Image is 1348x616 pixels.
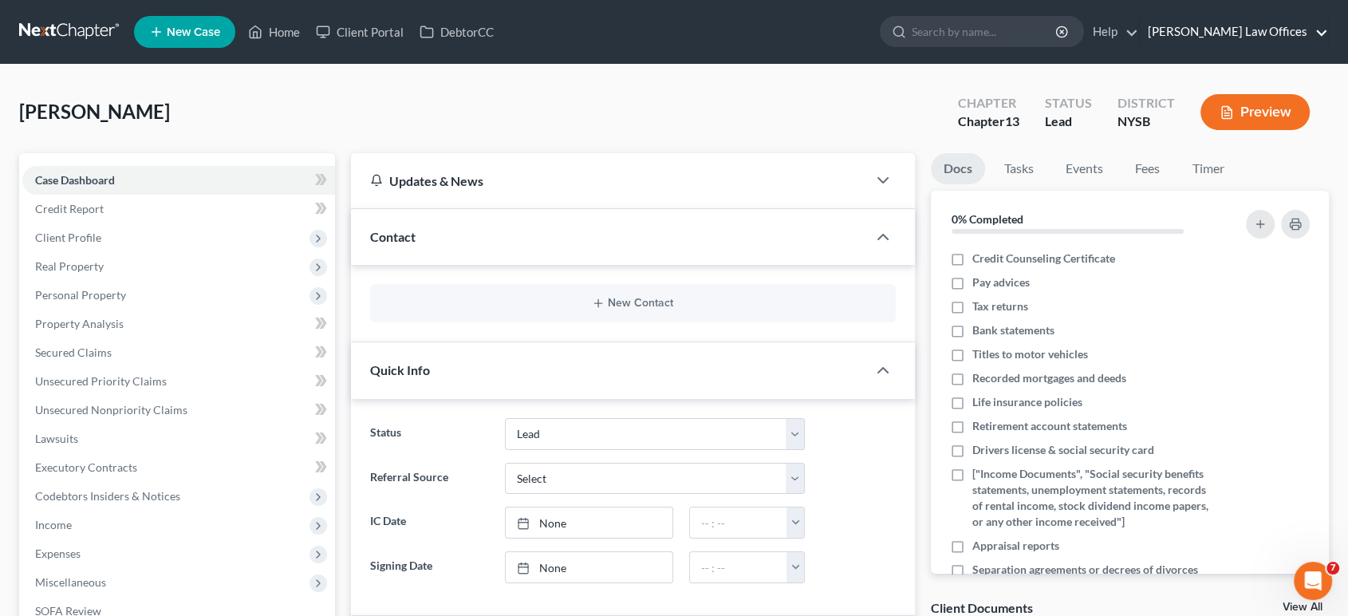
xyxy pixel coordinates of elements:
[972,322,1054,338] span: Bank statements
[690,552,786,582] input: -- : --
[972,370,1126,386] span: Recorded mortgages and deeds
[22,310,335,338] a: Property Analysis
[1140,18,1328,46] a: [PERSON_NAME] Law Offices
[1045,113,1092,131] div: Lead
[35,432,78,445] span: Lawsuits
[35,518,72,531] span: Income
[35,460,137,474] span: Executory Contracts
[972,274,1030,290] span: Pay advices
[972,442,1154,458] span: Drivers license & social security card
[912,17,1058,46] input: Search by name...
[240,18,308,46] a: Home
[22,424,335,453] a: Lawsuits
[690,507,786,538] input: -- : --
[22,195,335,223] a: Credit Report
[991,153,1046,184] a: Tasks
[35,575,106,589] span: Miscellaneous
[972,298,1028,314] span: Tax returns
[22,338,335,367] a: Secured Claims
[35,173,115,187] span: Case Dashboard
[167,26,220,38] span: New Case
[35,259,104,273] span: Real Property
[35,489,180,503] span: Codebtors Insiders & Notices
[362,463,498,495] label: Referral Source
[35,374,167,388] span: Unsecured Priority Claims
[1180,153,1237,184] a: Timer
[1053,153,1116,184] a: Events
[506,507,672,538] a: None
[952,212,1023,226] strong: 0% Completed
[1117,113,1175,131] div: NYSB
[370,229,416,244] span: Contact
[35,346,112,359] span: Secured Claims
[22,367,335,396] a: Unsecured Priority Claims
[412,18,502,46] a: DebtorCC
[1283,602,1322,613] a: View All
[362,551,498,583] label: Signing Date
[22,396,335,424] a: Unsecured Nonpriority Claims
[19,100,170,123] span: [PERSON_NAME]
[1122,153,1173,184] a: Fees
[22,453,335,482] a: Executory Contracts
[22,166,335,195] a: Case Dashboard
[35,231,101,244] span: Client Profile
[370,172,848,189] div: Updates & News
[931,599,1033,616] div: Client Documents
[1294,562,1332,600] iframe: Intercom live chat
[1326,562,1339,575] span: 7
[972,346,1088,362] span: Titles to motor vehicles
[972,251,1115,267] span: Credit Counseling Certificate
[35,202,104,215] span: Credit Report
[1200,94,1310,130] button: Preview
[1005,113,1019,128] span: 13
[35,317,124,330] span: Property Analysis
[1045,94,1092,113] div: Status
[972,394,1082,410] span: Life insurance policies
[972,562,1198,578] span: Separation agreements or decrees of divorces
[958,113,1019,131] div: Chapter
[972,418,1127,434] span: Retirement account statements
[362,507,498,539] label: IC Date
[972,538,1059,554] span: Appraisal reports
[931,153,985,184] a: Docs
[972,466,1216,530] span: ["Income Documents", "Social security benefits statements, unemployment statements, records of re...
[1117,94,1175,113] div: District
[383,297,883,310] button: New Contact
[958,94,1019,113] div: Chapter
[370,362,430,377] span: Quick Info
[35,547,81,560] span: Expenses
[308,18,412,46] a: Client Portal
[362,418,498,450] label: Status
[506,552,672,582] a: None
[1085,18,1138,46] a: Help
[35,403,187,417] span: Unsecured Nonpriority Claims
[35,288,126,302] span: Personal Property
